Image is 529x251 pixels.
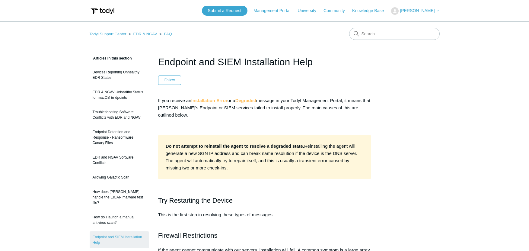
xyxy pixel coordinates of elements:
[166,143,304,149] strong: Do not attempt to reinstall the agent to resolve a degraded state.
[391,7,439,15] button: [PERSON_NAME]
[90,32,128,36] li: Todyl Support Center
[90,66,149,83] a: Devices Reporting Unhealthy EDR States
[400,8,435,13] span: [PERSON_NAME]
[90,152,149,169] a: EDR and NGAV Software Conflicts
[90,86,149,103] a: EDR & NGAV Unhealthy Status for macOS Endpoints
[352,8,390,14] a: Knowledge Base
[90,32,126,36] a: Todyl Support Center
[202,6,247,16] a: Submit a Request
[158,32,172,36] li: FAQ
[191,98,228,103] strong: Installation Error
[158,76,181,85] button: Follow Article
[158,55,371,69] h1: Endpoint and SIEM Installation Help
[127,32,158,36] li: EDR & NGAV
[164,32,172,36] a: FAQ
[90,56,132,60] span: Articles in this section
[158,230,371,241] h2: Firewall Restrictions
[235,98,256,103] strong: Degraded
[158,195,371,206] h2: Try Restarting the Device
[253,8,296,14] a: Management Portal
[349,28,440,40] input: Search
[90,172,149,183] a: Allowing Galactic Scan
[90,186,149,208] a: How does [PERSON_NAME] handle the EICAR malware test file?
[158,211,371,226] p: This is the first step in resolving these types of messages.
[323,8,351,14] a: Community
[158,97,371,119] p: If you receive an or a message in your Todyl Management Portal, it means that [PERSON_NAME]'s End...
[133,32,157,36] a: EDR & NGAV
[90,211,149,228] a: How do I launch a manual antivirus scan?
[163,140,366,174] td: Reinstalling the agent will generate a new SGN IP address and can break name resolution if the de...
[90,231,149,248] a: Endpoint and SIEM Installation Help
[90,106,149,123] a: Troubleshooting Software Conflicts with EDR and NGAV
[90,126,149,149] a: Endpoint Detention and Response - Ransomware Canary Files
[90,5,115,17] img: Todyl Support Center Help Center home page
[298,8,322,14] a: University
